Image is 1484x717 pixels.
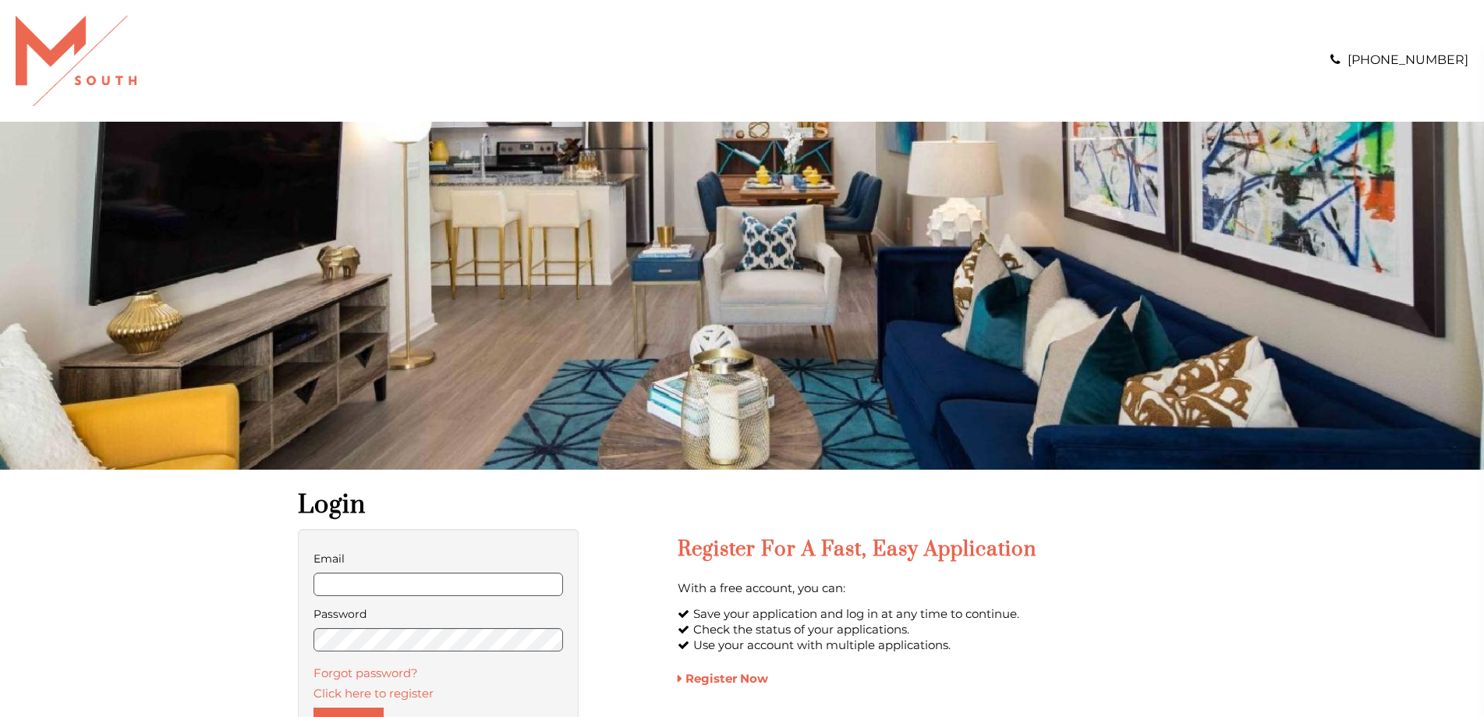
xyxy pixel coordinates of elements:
li: Use your account with multiple applications. [678,637,1187,653]
a: Forgot password? [313,666,418,680]
li: Check the status of your applications. [678,622,1187,637]
li: Save your application and log in at any time to continue. [678,606,1187,622]
a: Click here to register [313,686,434,701]
input: password [313,628,564,651]
a: Register Now [678,671,768,686]
img: A graphic with a red M and the word SOUTH. [16,16,136,106]
label: Email [313,548,564,569]
p: With a free account, you can: [678,578,1187,598]
label: Password [313,604,564,624]
input: email [313,573,564,596]
h1: Login [298,489,1187,521]
a: [PHONE_NUMBER] [1348,52,1468,67]
h2: Register for a Fast, Easy Application [678,537,1187,563]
